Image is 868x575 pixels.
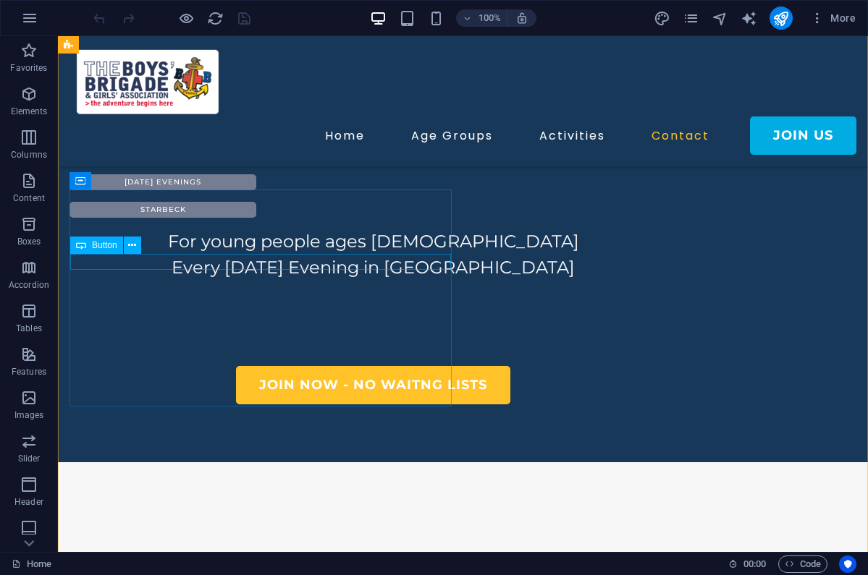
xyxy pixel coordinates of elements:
button: Code [778,555,827,573]
p: Columns [11,149,47,161]
i: On resize automatically adjust zoom level to fit chosen device. [515,12,528,25]
p: Content [13,192,45,204]
span: Code [785,555,821,573]
button: reload [206,9,224,27]
i: Pages (Ctrl+Alt+S) [683,10,699,27]
i: Design (Ctrl+Alt+Y) [654,10,670,27]
button: 100% [456,9,507,27]
button: Click here to leave preview mode and continue editing [177,9,195,27]
i: Navigator [712,10,728,27]
span: Button [92,241,117,250]
button: design [654,9,671,27]
button: text_generator [741,9,758,27]
button: publish [770,7,793,30]
p: Tables [16,323,42,334]
p: Features [12,366,46,378]
a: Click to cancel selection. Double-click to open Pages [12,555,51,573]
p: Header [14,496,43,508]
i: AI Writer [741,10,757,27]
p: Favorites [10,62,47,74]
span: More [810,11,856,25]
p: Accordion [9,279,49,291]
p: Boxes [17,236,41,247]
p: Slider [18,453,41,464]
span: 00 00 [743,555,766,573]
button: navigator [712,9,729,27]
p: Elements [11,106,48,117]
button: Usercentrics [839,555,856,573]
button: More [804,7,861,30]
p: Images [14,409,44,421]
i: Reload page [207,10,224,27]
button: pages [683,9,700,27]
span: : [754,558,756,569]
h6: 100% [478,9,501,27]
h6: Session time [728,555,767,573]
i: Publish [772,10,789,27]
